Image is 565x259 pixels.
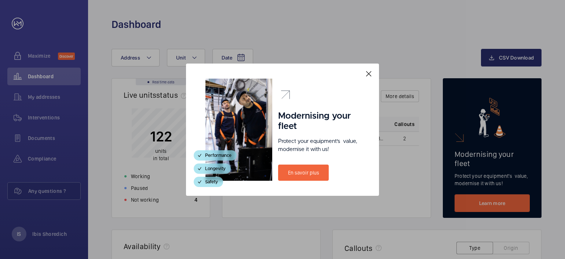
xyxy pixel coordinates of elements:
a: En savoir plus [278,165,329,181]
div: Safety [194,177,223,187]
div: Longevity [194,163,231,174]
h1: Modernising your fleet [278,111,360,132]
p: Protect your equipment's value, modernise it with us! [278,137,360,154]
div: Performance [194,150,237,161]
